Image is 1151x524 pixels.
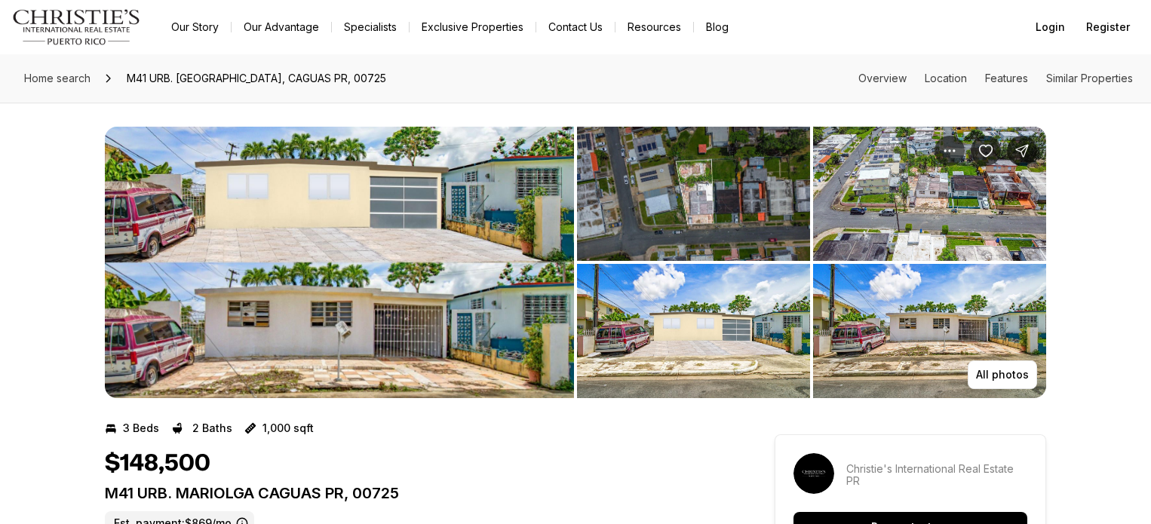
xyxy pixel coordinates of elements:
[925,72,967,84] a: Skip to: Location
[577,264,810,398] button: View image gallery
[1027,12,1074,42] button: Login
[1036,21,1065,33] span: Login
[1077,12,1139,42] button: Register
[121,66,392,90] span: M41 URB. [GEOGRAPHIC_DATA], CAGUAS PR, 00725
[410,17,536,38] a: Exclusive Properties
[123,422,159,434] p: 3 Beds
[846,463,1027,487] p: Christie's International Real Estate PR
[1046,72,1133,84] a: Skip to: Similar Properties
[24,72,91,84] span: Home search
[813,127,1046,261] button: View image gallery
[858,72,907,84] a: Skip to: Overview
[105,127,574,398] li: 1 of 7
[536,17,615,38] button: Contact Us
[192,422,232,434] p: 2 Baths
[159,17,231,38] a: Our Story
[968,360,1037,389] button: All photos
[332,17,409,38] a: Specialists
[12,9,141,45] img: logo
[105,127,1046,398] div: Listing Photos
[105,449,210,478] h1: $148,500
[105,127,574,398] button: View image gallery
[813,264,1046,398] button: View image gallery
[1007,136,1037,166] button: Share Property: M41 URB. MARIOLGA
[935,136,965,166] button: Property options
[105,484,720,502] p: M41 URB. MARIOLGA CAGUAS PR, 00725
[858,72,1133,84] nav: Page section menu
[976,369,1029,381] p: All photos
[262,422,314,434] p: 1,000 sqft
[615,17,693,38] a: Resources
[577,127,810,261] button: View image gallery
[577,127,1046,398] li: 2 of 7
[694,17,741,38] a: Blog
[232,17,331,38] a: Our Advantage
[971,136,1001,166] button: Save Property: M41 URB. MARIOLGA
[1086,21,1130,33] span: Register
[985,72,1028,84] a: Skip to: Features
[171,416,232,440] button: 2 Baths
[18,66,97,90] a: Home search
